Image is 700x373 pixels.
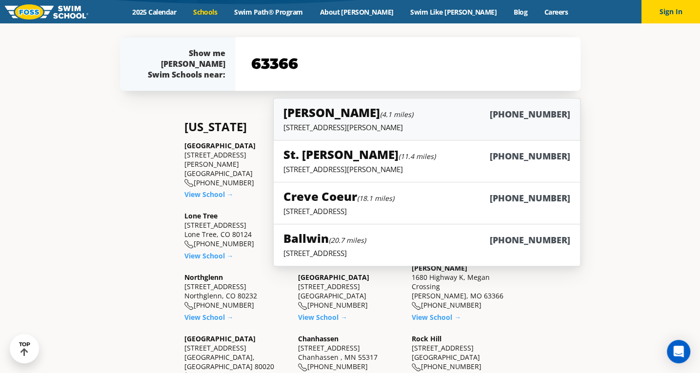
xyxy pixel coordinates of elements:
[124,7,185,17] a: 2025 Calendar
[298,334,402,372] div: [STREET_ADDRESS] Chanhassen , MN 55317 [PHONE_NUMBER]
[412,302,421,310] img: location-phone-o-icon.svg
[283,146,436,162] h5: St. [PERSON_NAME]
[184,313,234,322] a: View School →
[412,363,421,372] img: location-phone-o-icon.svg
[184,334,256,343] a: [GEOGRAPHIC_DATA]
[490,192,570,204] h6: [PHONE_NUMBER]
[490,234,570,246] h6: [PHONE_NUMBER]
[505,7,536,17] a: Blog
[5,4,88,20] img: FOSS Swim School Logo
[298,313,347,322] a: View School →
[140,48,225,80] div: Show me [PERSON_NAME] Swim Schools near:
[226,7,311,17] a: Swim Path® Program
[283,164,570,174] p: [STREET_ADDRESS][PERSON_NAME]
[273,98,580,140] a: [PERSON_NAME](4.1 miles)[PHONE_NUMBER][STREET_ADDRESS][PERSON_NAME]
[249,50,567,78] input: YOUR ZIP CODE
[412,313,461,322] a: View School →
[412,334,441,343] a: Rock Hill
[298,273,369,282] a: [GEOGRAPHIC_DATA]
[185,7,226,17] a: Schools
[283,122,570,132] p: [STREET_ADDRESS][PERSON_NAME]
[667,340,690,363] div: Open Intercom Messenger
[412,263,467,273] a: [PERSON_NAME]
[273,140,580,182] a: St. [PERSON_NAME](11.4 miles)[PHONE_NUMBER][STREET_ADDRESS][PERSON_NAME]
[283,104,413,120] h5: [PERSON_NAME]
[402,7,505,17] a: Swim Like [PERSON_NAME]
[412,263,516,310] div: 1680 Highway K, Megan Crossing [PERSON_NAME], MO 63366 [PHONE_NUMBER]
[399,152,436,161] small: (11.4 miles)
[283,248,570,258] p: [STREET_ADDRESS]
[380,110,413,119] small: (4.1 miles)
[283,188,394,204] h5: Creve Coeur
[298,363,307,372] img: location-phone-o-icon.svg
[184,273,288,310] div: [STREET_ADDRESS] Northglenn, CO 80232 [PHONE_NUMBER]
[412,334,516,372] div: [STREET_ADDRESS] [GEOGRAPHIC_DATA] [PHONE_NUMBER]
[184,273,223,282] a: Northglenn
[19,341,30,356] div: TOP
[184,302,194,310] img: location-phone-o-icon.svg
[298,273,402,310] div: [STREET_ADDRESS] [GEOGRAPHIC_DATA] [PHONE_NUMBER]
[536,7,576,17] a: Careers
[298,334,339,343] a: Chanhassen
[329,236,366,245] small: (20.7 miles)
[283,230,366,246] h5: Ballwin
[283,206,570,216] p: [STREET_ADDRESS]
[490,150,570,162] h6: [PHONE_NUMBER]
[311,7,402,17] a: About [PERSON_NAME]
[273,224,580,266] a: Ballwin(20.7 miles)[PHONE_NUMBER][STREET_ADDRESS]
[273,182,580,224] a: Creve Coeur(18.1 miles)[PHONE_NUMBER][STREET_ADDRESS]
[298,302,307,310] img: location-phone-o-icon.svg
[490,108,570,120] h6: [PHONE_NUMBER]
[357,194,394,203] small: (18.1 miles)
